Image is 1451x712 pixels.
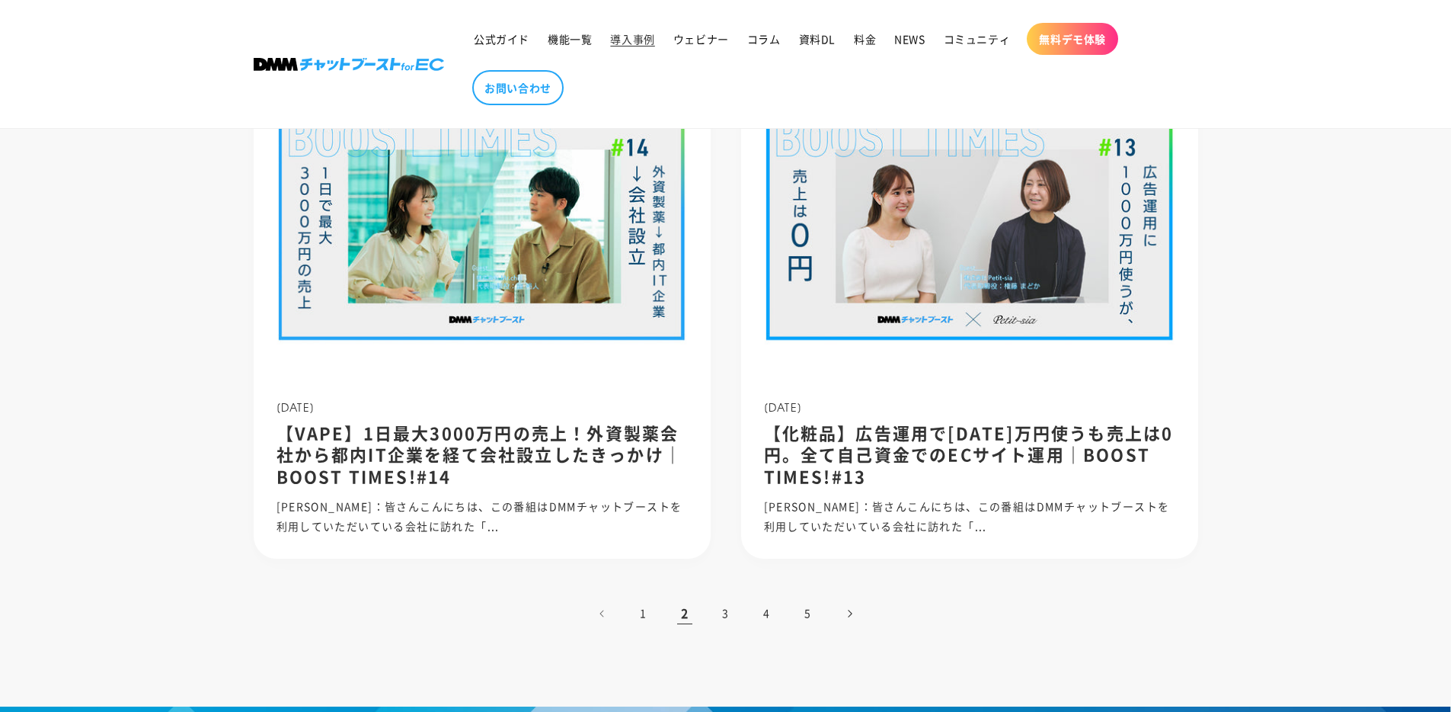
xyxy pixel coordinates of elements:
span: 2ページ [668,597,702,630]
a: 5ページ [791,597,825,630]
p: [PERSON_NAME]：皆さんこんにちは、この番組はDMMチャットブーストを利用していただいている会社に訪れた「... [764,497,1175,535]
a: 4ページ [750,597,784,630]
a: 公式ガイド [465,23,539,55]
span: コミュニティ [944,32,1011,46]
img: 【VAPE】1日最大3000万円の売上！外資製薬会社から都内IT企業を経て会社設立したきっかけ｜BOOST TIMES!#14 [254,73,711,378]
span: ウェビナー [673,32,729,46]
span: [DATE] [764,399,803,415]
span: お問い合わせ [484,81,551,95]
span: コラム [747,32,781,46]
a: 次のページ [833,597,866,630]
a: 料金 [845,23,885,55]
a: 【化粧品】広告運用で1000万円使うも売上は0円。全て自己資金でのECサイト運用｜BOOST TIMES!#13 [DATE]【化粧品】広告運用で[DATE]万円使うも売上は0円。全て自己資金で... [741,73,1198,559]
a: お問い合わせ [472,70,564,105]
a: 【VAPE】1日最大3000万円の売上！外資製薬会社から都内IT企業を経て会社設立したきっかけ｜BOOST TIMES!#14 [DATE]【VAPE】1日最大3000万円の売上！外資製薬会社か... [254,73,711,559]
a: 1ページ [627,597,660,630]
img: 【化粧品】広告運用で1000万円使うも売上は0円。全て自己資金でのECサイト運用｜BOOST TIMES!#13 [741,73,1198,378]
span: NEWS [894,32,925,46]
p: [PERSON_NAME]：皆さんこんにちは、この番組はDMMチャットブーストを利用していただいている会社に訪れた「... [276,497,688,535]
span: 資料DL [799,32,836,46]
a: 機能一覧 [539,23,601,55]
a: 導入事例 [601,23,663,55]
a: NEWS [885,23,934,55]
span: 公式ガイド [474,32,529,46]
a: ウェビナー [664,23,738,55]
span: 導入事例 [610,32,654,46]
img: 株式会社DMM Boost [254,58,444,71]
a: コラム [738,23,790,55]
span: 無料デモ体験 [1039,32,1106,46]
a: 資料DL [790,23,845,55]
a: 前のページ [586,597,619,630]
a: 3ページ [709,597,743,630]
h2: 【VAPE】1日最大3000万円の売上！外資製薬会社から都内IT企業を経て会社設立したきっかけ｜BOOST TIMES!#14 [276,422,688,487]
a: 無料デモ体験 [1027,23,1118,55]
nav: ページネーション [254,597,1198,630]
span: 機能一覧 [548,32,592,46]
span: 料金 [854,32,876,46]
h2: 【化粧品】広告運用で[DATE]万円使うも売上は0円。全て自己資金でのECサイト運用｜BOOST TIMES!#13 [764,422,1175,487]
span: [DATE] [276,399,315,415]
a: コミュニティ [935,23,1020,55]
